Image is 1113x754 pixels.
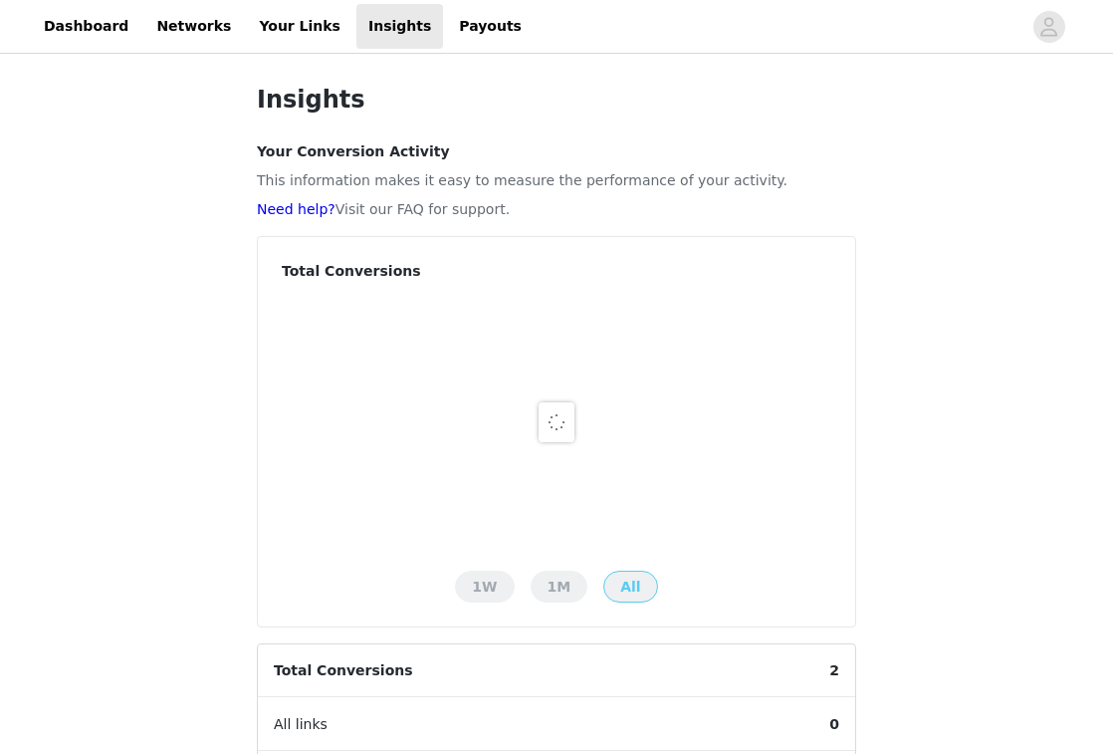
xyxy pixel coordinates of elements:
a: Need help? [257,201,335,217]
span: 2 [813,644,855,697]
a: Insights [356,4,443,49]
a: Networks [144,4,243,49]
p: Visit our FAQ for support. [257,199,856,220]
div: avatar [1039,11,1058,43]
button: 1M [531,571,588,603]
a: Payouts [447,4,534,49]
button: 1W [455,571,514,603]
h4: Total Conversions [282,261,831,282]
span: Total Conversions [258,644,429,697]
span: 0 [813,698,855,751]
a: Dashboard [32,4,140,49]
a: Your Links [247,4,352,49]
h4: Your Conversion Activity [257,141,856,162]
p: This information makes it easy to measure the performance of your activity. [257,170,856,191]
button: All [603,571,657,603]
span: All links [258,698,343,751]
h1: Insights [257,82,856,118]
